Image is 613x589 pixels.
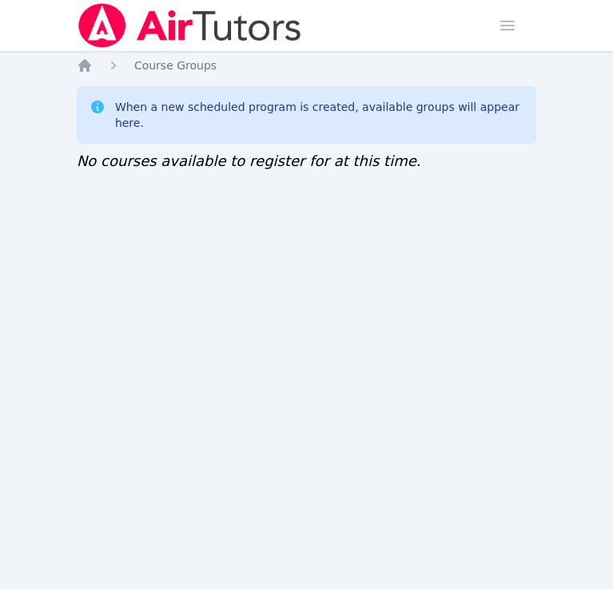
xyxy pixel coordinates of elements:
[77,57,536,73] nav: Breadcrumb
[77,3,303,48] img: Air Tutors
[115,99,523,131] div: When a new scheduled program is created, available groups will appear here.
[77,152,421,169] span: No courses available to register for at this time.
[134,57,217,73] a: Course Groups
[134,59,217,72] span: Course Groups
